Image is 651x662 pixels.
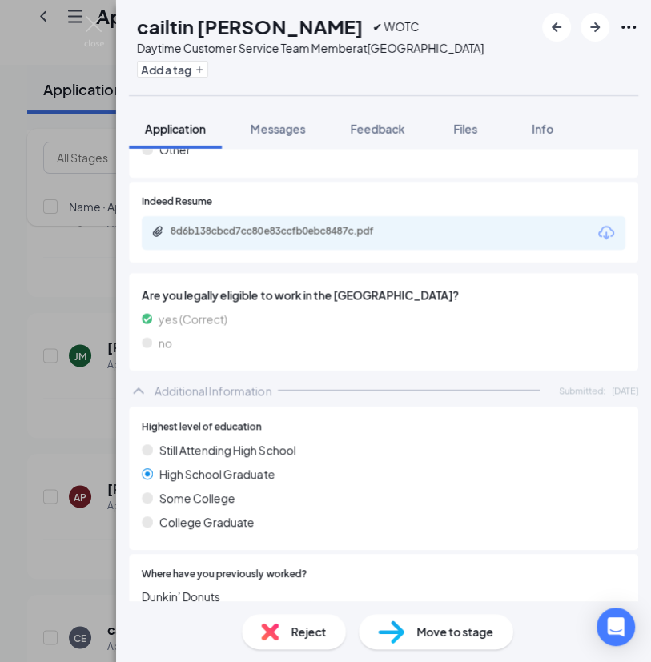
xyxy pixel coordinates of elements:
span: Highest level of education [142,419,262,435]
svg: Paperclip [151,225,164,238]
div: Additional Information [155,383,271,399]
svg: Ellipses [619,18,638,37]
h1: cailtin [PERSON_NAME] [137,13,363,40]
span: Reject [291,623,327,640]
span: Feedback [350,122,404,136]
button: ArrowLeftNew [542,13,571,42]
span: Where have you previously worked? [142,567,307,582]
span: no [159,334,172,351]
span: Are you legally eligible to work in the [GEOGRAPHIC_DATA]? [142,286,625,303]
svg: ArrowLeftNew [547,18,566,37]
span: High School Graduate [159,465,275,483]
svg: Plus [195,65,204,74]
span: Other [159,141,191,158]
svg: ArrowRight [585,18,605,37]
span: Some College [159,489,235,507]
span: Dunkin’ Donuts [142,588,625,605]
svg: Download [597,223,616,243]
span: College Graduate [159,513,255,531]
span: Files [453,122,477,136]
div: Daytime Customer Service Team Member at [GEOGRAPHIC_DATA] [137,40,484,56]
button: ArrowRight [581,13,609,42]
svg: ChevronUp [129,381,148,400]
span: [DATE] [612,383,638,397]
span: Indeed Resume [142,195,212,210]
span: Still Attending High School [159,441,295,459]
span: Messages [251,122,305,136]
span: Submitted: [559,383,605,397]
span: ✔ WOTC [372,18,419,35]
div: Open Intercom Messenger [597,608,635,646]
span: Application [145,122,206,136]
span: Move to stage [417,623,494,640]
button: PlusAdd a tag [137,61,208,78]
div: 8d6b138cbcd7cc80e83ccfb0ebc8487c.pdf [171,225,395,238]
span: Info [532,122,553,136]
span: yes (Correct) [159,310,227,327]
a: Paperclip8d6b138cbcd7cc80e83ccfb0ebc8487c.pdf [151,225,411,240]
